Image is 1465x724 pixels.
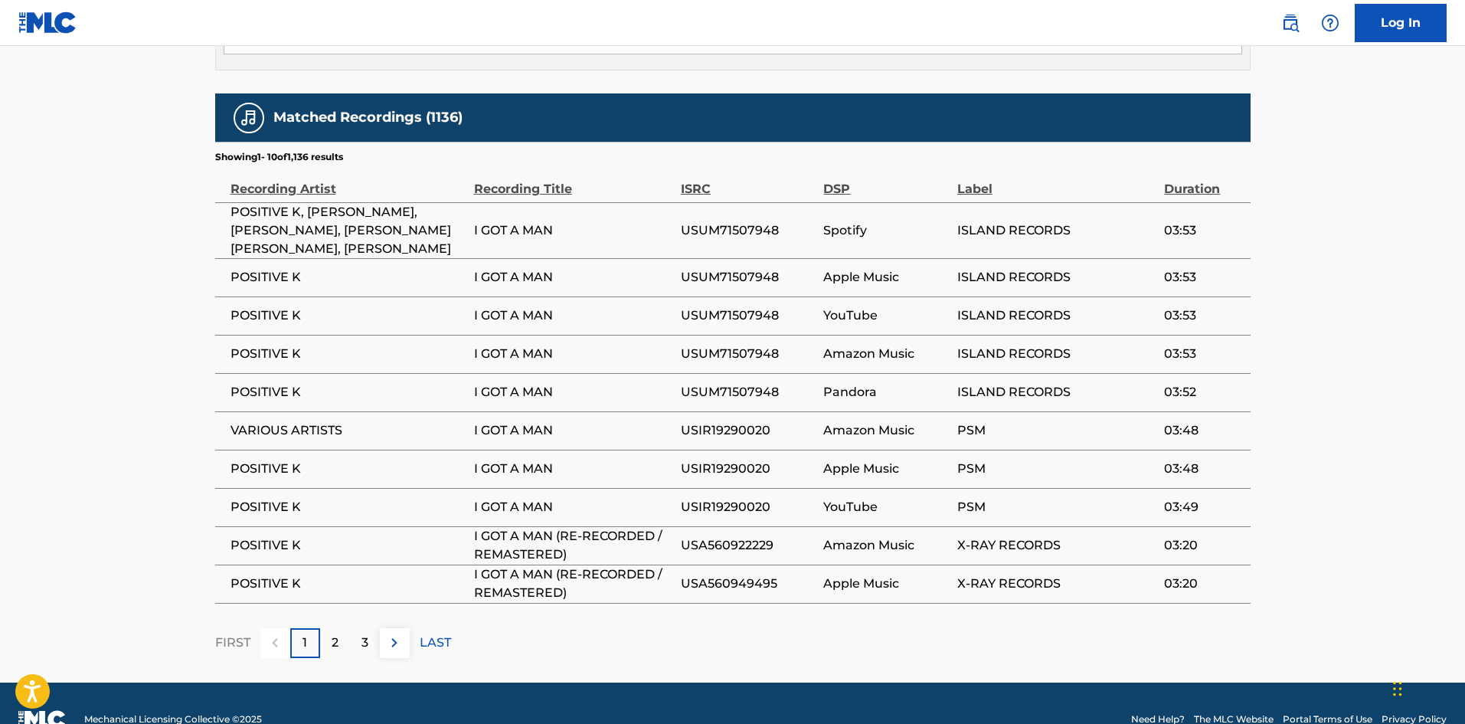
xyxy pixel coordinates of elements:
[681,221,816,240] span: USUM71507948
[1315,8,1346,38] div: Help
[273,109,463,126] h5: Matched Recordings (1136)
[385,634,404,652] img: right
[957,383,1156,401] span: ISLAND RECORDS
[240,109,258,127] img: Matched Recordings
[1355,4,1447,42] a: Log In
[1388,650,1465,724] iframe: Chat Widget
[823,536,949,555] span: Amazon Music
[1164,421,1242,440] span: 03:48
[474,164,673,198] div: Recording Title
[1281,14,1300,32] img: search
[474,268,673,287] span: I GOT A MAN
[474,306,673,325] span: I GOT A MAN
[957,306,1156,325] span: ISLAND RECORDS
[681,498,816,516] span: USIR19290020
[1164,383,1242,401] span: 03:52
[823,421,949,440] span: Amazon Music
[231,306,466,325] span: POSITIVE K
[823,268,949,287] span: Apple Music
[823,345,949,363] span: Amazon Music
[474,498,673,516] span: I GOT A MAN
[1164,345,1242,363] span: 03:53
[231,498,466,516] span: POSITIVE K
[474,460,673,478] span: I GOT A MAN
[361,634,368,652] p: 3
[231,203,466,258] span: POSITIVE K, [PERSON_NAME], [PERSON_NAME], [PERSON_NAME] [PERSON_NAME], [PERSON_NAME]
[823,306,949,325] span: YouTube
[1275,8,1306,38] a: Public Search
[823,221,949,240] span: Spotify
[957,164,1156,198] div: Label
[215,634,250,652] p: FIRST
[1164,460,1242,478] span: 03:48
[957,221,1156,240] span: ISLAND RECORDS
[1164,575,1242,593] span: 03:20
[957,345,1156,363] span: ISLAND RECORDS
[231,383,466,401] span: POSITIVE K
[231,268,466,287] span: POSITIVE K
[1164,498,1242,516] span: 03:49
[474,345,673,363] span: I GOT A MAN
[1164,268,1242,287] span: 03:53
[474,527,673,564] span: I GOT A MAN (RE-RECORDED / REMASTERED)
[18,11,77,34] img: MLC Logo
[231,536,466,555] span: POSITIVE K
[681,345,816,363] span: USUM71507948
[957,575,1156,593] span: X-RAY RECORDS
[681,164,816,198] div: ISRC
[474,421,673,440] span: I GOT A MAN
[681,536,816,555] span: USA560922229
[474,383,673,401] span: I GOT A MAN
[957,498,1156,516] span: PSM
[681,383,816,401] span: USUM71507948
[957,268,1156,287] span: ISLAND RECORDS
[823,460,949,478] span: Apple Music
[681,421,816,440] span: USIR19290020
[823,498,949,516] span: YouTube
[1164,306,1242,325] span: 03:53
[231,164,466,198] div: Recording Artist
[823,575,949,593] span: Apple Music
[215,150,343,164] p: Showing 1 - 10 of 1,136 results
[681,306,816,325] span: USUM71507948
[231,345,466,363] span: POSITIVE K
[823,383,949,401] span: Pandora
[681,575,816,593] span: USA560949495
[681,268,816,287] span: USUM71507948
[231,460,466,478] span: POSITIVE K
[302,634,307,652] p: 1
[957,421,1156,440] span: PSM
[231,575,466,593] span: POSITIVE K
[1393,666,1402,712] div: Drag
[474,221,673,240] span: I GOT A MAN
[420,634,451,652] p: LAST
[231,421,466,440] span: VARIOUS ARTISTS
[957,460,1156,478] span: PSM
[681,460,816,478] span: USIR19290020
[957,536,1156,555] span: X-RAY RECORDS
[474,565,673,602] span: I GOT A MAN (RE-RECORDED / REMASTERED)
[1164,536,1242,555] span: 03:20
[332,634,338,652] p: 2
[1164,221,1242,240] span: 03:53
[1321,14,1339,32] img: help
[1164,164,1242,198] div: Duration
[823,164,949,198] div: DSP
